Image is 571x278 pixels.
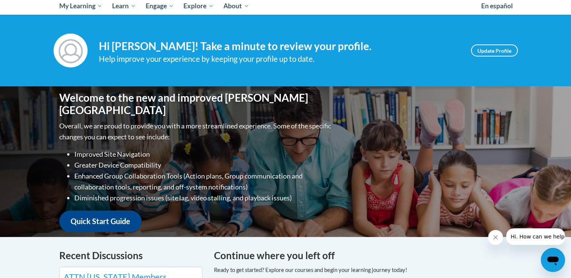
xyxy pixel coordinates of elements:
[112,2,136,11] span: Learn
[59,2,102,11] span: My Learning
[183,2,214,11] span: Explore
[54,34,88,67] img: Profile Image
[488,230,503,245] iframe: Close message
[471,44,518,57] a: Update Profile
[99,53,460,65] div: Help improve your experience by keeping your profile up to date.
[59,121,333,142] p: Overall, we are proud to provide you with a more streamlined experience. Some of the specific cha...
[541,248,565,272] iframe: Button to launch messaging window
[223,2,249,11] span: About
[214,248,512,263] h4: Continue where you left off
[481,2,513,10] span: En español
[59,211,142,232] a: Quick Start Guide
[74,171,333,192] li: Enhanced Group Collaboration Tools (Action plans, Group communication and collaboration tools, re...
[146,2,174,11] span: Engage
[74,149,333,160] li: Improved Site Navigation
[5,5,61,11] span: Hi. How can we help?
[506,228,565,245] iframe: Message from company
[74,160,333,171] li: Greater Device Compatibility
[99,40,460,53] h4: Hi [PERSON_NAME]! Take a minute to review your profile.
[74,192,333,203] li: Diminished progression issues (site lag, video stalling, and playback issues)
[59,92,333,117] h1: Welcome to the new and improved [PERSON_NAME][GEOGRAPHIC_DATA]
[59,248,203,263] h4: Recent Discussions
